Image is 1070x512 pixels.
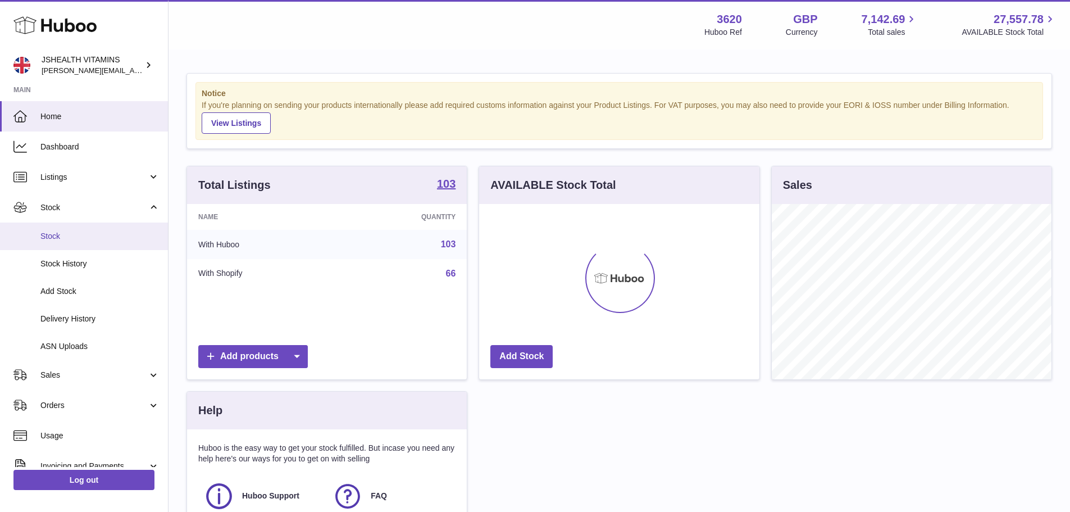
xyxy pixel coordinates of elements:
a: Add products [198,345,308,368]
span: Listings [40,172,148,183]
span: FAQ [371,491,387,501]
a: 103 [441,239,456,249]
th: Quantity [338,204,467,230]
a: 66 [446,269,456,278]
span: Dashboard [40,142,160,152]
span: Home [40,111,160,122]
span: Stock [40,202,148,213]
span: Total sales [868,27,918,38]
span: Huboo Support [242,491,299,501]
a: FAQ [333,481,450,511]
h3: AVAILABLE Stock Total [490,178,616,193]
span: Delivery History [40,314,160,324]
img: francesca@jshealthvitamins.com [13,57,30,74]
td: With Shopify [187,259,338,288]
h3: Help [198,403,222,418]
span: AVAILABLE Stock Total [962,27,1057,38]
span: 7,142.69 [862,12,905,27]
span: Usage [40,431,160,441]
span: Invoicing and Payments [40,461,148,472]
div: Huboo Ref [704,27,742,38]
a: 7,142.69 Total sales [862,12,918,38]
h3: Total Listings [198,178,271,193]
div: Currency [786,27,818,38]
a: Huboo Support [204,481,321,511]
span: ASN Uploads [40,341,160,352]
h3: Sales [783,178,812,193]
strong: 3620 [717,12,742,27]
a: View Listings [202,112,271,134]
span: Orders [40,400,148,411]
span: [PERSON_NAME][EMAIL_ADDRESS][DOMAIN_NAME] [42,66,225,75]
strong: 103 [437,178,456,189]
a: 27,557.78 AVAILABLE Stock Total [962,12,1057,38]
a: 103 [437,178,456,192]
span: Stock History [40,259,160,269]
th: Name [187,204,338,230]
div: If you're planning on sending your products internationally please add required customs informati... [202,100,1037,134]
div: JSHEALTH VITAMINS [42,55,143,76]
span: Stock [40,231,160,242]
p: Huboo is the easy way to get your stock fulfilled. But incase you need any help here's our ways f... [198,443,456,464]
a: Log out [13,470,154,490]
strong: Notice [202,88,1037,99]
strong: GBP [793,12,817,27]
span: Sales [40,370,148,380]
span: 27,557.78 [994,12,1044,27]
td: With Huboo [187,230,338,259]
a: Add Stock [490,345,553,368]
span: Add Stock [40,286,160,297]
